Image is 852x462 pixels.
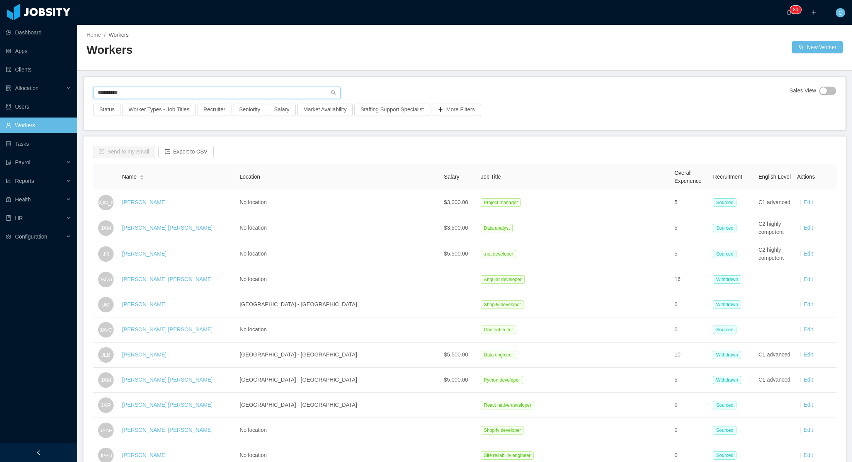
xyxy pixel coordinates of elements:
[713,351,741,359] span: Withdrawn
[6,234,11,239] i: icon: setting
[15,159,32,165] span: Payroll
[158,146,214,158] button: icon: exportExport to CSV
[102,246,109,262] span: JR
[240,174,260,180] span: Location
[139,174,144,179] div: Sort
[713,224,736,232] span: Sourced
[15,196,31,203] span: Health
[444,225,468,231] span: $3,500.00
[804,351,813,358] a: Edit
[140,174,144,176] i: icon: caret-up
[6,178,11,184] i: icon: line-chart
[444,377,468,383] span: $5,000.00
[122,402,213,408] a: [PERSON_NAME] [PERSON_NAME]
[481,250,516,258] span: .net developer
[122,351,167,358] a: [PERSON_NAME]
[792,41,843,53] a: icon: usergroup-addNew Worker
[674,170,701,184] span: Overall Experience
[793,6,796,14] p: 8
[6,25,71,40] a: icon: pie-chartDashboard
[481,300,524,309] span: Shopify developer
[122,199,167,205] a: [PERSON_NAME]
[236,215,441,241] td: No location
[671,393,710,418] td: 0
[100,220,111,236] span: JAM
[236,317,441,343] td: No location
[100,372,111,388] span: JAM
[671,215,710,241] td: 5
[236,393,441,418] td: [GEOGRAPHIC_DATA] - [GEOGRAPHIC_DATA]
[804,225,813,231] a: Edit
[268,104,296,116] button: Salary
[804,377,813,383] a: Edit
[101,347,111,363] span: JLB
[354,104,430,116] button: Staffing Support Specialist
[786,10,792,15] i: icon: bell
[804,427,813,433] a: Edit
[432,104,481,116] button: icon: plusMore Filters
[713,174,742,180] span: Recruitment
[93,104,121,116] button: Status
[713,376,741,384] span: Withdrawn
[755,343,794,368] td: C1 advanced
[811,10,816,15] i: icon: plus
[804,251,813,257] a: Edit
[838,8,842,17] span: C
[444,199,468,205] span: $3,000.00
[87,32,101,38] a: Home
[15,178,34,184] span: Reports
[197,104,231,116] button: Recruiter
[444,174,459,180] span: Salary
[481,401,534,409] span: React native developer
[6,62,71,77] a: icon: auditClients
[797,174,815,180] span: Actions
[109,32,129,38] span: Workers
[15,215,23,221] span: HR
[790,6,801,14] sup: 80
[6,118,71,133] a: icon: userWorkers
[15,234,47,240] span: Configuration
[87,42,465,58] h2: Workers
[671,241,710,267] td: 5
[671,418,710,443] td: 0
[444,251,468,257] span: $5,500.00
[122,377,213,383] a: [PERSON_NAME] [PERSON_NAME]
[713,451,736,460] span: Sourced
[6,99,71,114] a: icon: robotUsers
[83,195,128,210] span: [PERSON_NAME]
[804,402,813,408] a: Edit
[713,401,736,409] span: Sourced
[755,190,794,215] td: C1 advanced
[713,198,736,207] span: Sourced
[481,174,501,180] span: Job Title
[122,326,213,332] a: [PERSON_NAME] [PERSON_NAME]
[122,452,167,458] a: [PERSON_NAME]
[236,267,441,292] td: No location
[758,174,791,180] span: English Level
[713,275,741,284] span: Withdrawn
[236,190,441,215] td: No location
[804,301,813,307] a: Edit
[481,426,524,435] span: Shopify developer
[481,224,513,232] span: Data analyst
[481,451,534,460] span: Site reliability engineer
[236,368,441,393] td: [GEOGRAPHIC_DATA] - [GEOGRAPHIC_DATA]
[104,32,105,38] span: /
[331,90,336,95] i: icon: search
[122,251,167,257] a: [PERSON_NAME]
[713,250,736,258] span: Sourced
[671,317,710,343] td: 0
[789,87,816,95] span: Sales View
[233,104,266,116] button: Seniority
[122,427,213,433] a: [PERSON_NAME] [PERSON_NAME]
[140,177,144,179] i: icon: caret-down
[297,104,353,116] button: Market Availability
[6,197,11,202] i: icon: medicine-box
[481,198,521,207] span: Project manager
[671,267,710,292] td: 16
[671,292,710,317] td: 0
[755,215,794,241] td: C2 highly competent
[100,423,112,438] span: JAAF
[755,368,794,393] td: C1 advanced
[6,85,11,91] i: icon: solution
